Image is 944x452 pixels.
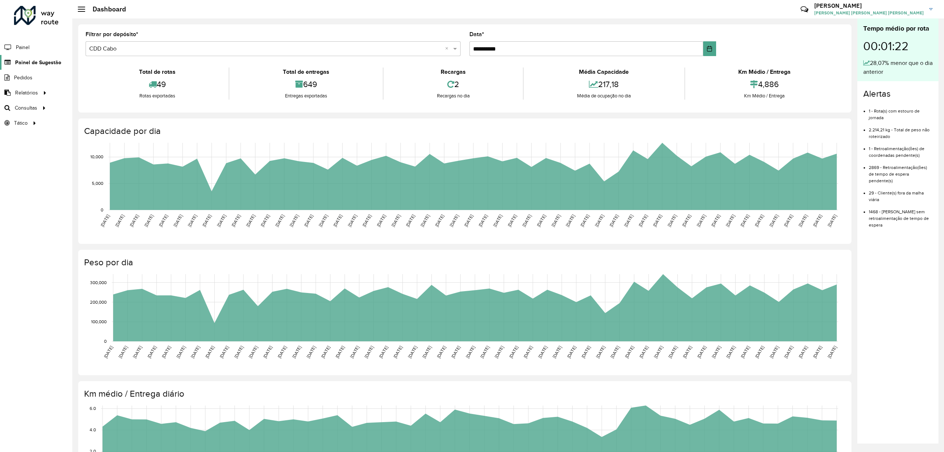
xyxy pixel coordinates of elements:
div: Rotas exportadas [87,92,227,100]
li: 1468 - [PERSON_NAME] sem retroalimentação de tempo de espera [869,203,933,228]
text: [DATE] [521,214,532,228]
a: Contato Rápido [796,1,812,17]
text: [DATE] [507,214,517,228]
text: [DATE] [114,214,125,228]
text: [DATE] [827,214,837,228]
h4: Peso por dia [84,257,844,268]
text: [DATE] [623,214,634,228]
text: [DATE] [303,214,314,228]
text: [DATE] [610,345,620,359]
li: 29 - Cliente(s) fora da malha viária [869,184,933,203]
text: [DATE] [449,214,459,228]
text: 100,000 [91,319,107,324]
span: Tático [14,119,28,127]
text: [DATE] [740,345,750,359]
text: [DATE] [798,345,808,359]
div: Média Capacidade [525,68,682,76]
text: [DATE] [364,345,374,359]
text: [DATE] [260,214,270,228]
text: [DATE] [580,345,591,359]
text: [DATE] [420,214,430,228]
span: Relatórios [15,89,38,97]
text: [DATE] [579,214,590,228]
text: [DATE] [421,345,432,359]
text: [DATE] [681,214,692,228]
div: Média de ocupação no dia [525,92,682,100]
text: [DATE] [132,345,143,359]
text: [DATE] [392,345,403,359]
text: [DATE] [347,214,358,228]
div: 217,18 [525,76,682,92]
text: [DATE] [754,345,765,359]
div: Km Médio / Entrega [687,68,842,76]
button: Choose Date [703,41,716,56]
text: 200,000 [90,300,107,304]
text: 5,000 [92,181,103,186]
text: [DATE] [552,345,562,359]
text: [DATE] [465,345,475,359]
text: [DATE] [245,214,256,228]
text: [DATE] [827,345,837,359]
span: Pedidos [14,74,32,82]
text: [DATE] [725,345,736,359]
text: [DATE] [405,214,416,228]
text: [DATE] [652,214,663,228]
h2: Dashboard [85,5,126,13]
text: [DATE] [696,345,707,359]
text: [DATE] [711,345,722,359]
text: [DATE] [492,214,503,228]
label: Filtrar por depósito [86,30,138,39]
text: [DATE] [667,345,678,359]
text: [DATE] [230,214,241,228]
text: [DATE] [769,345,780,359]
text: [DATE] [739,214,750,228]
text: [DATE] [103,345,114,359]
text: [DATE] [201,214,212,228]
text: [DATE] [595,345,606,359]
h4: Capacidade por dia [84,126,844,137]
text: [DATE] [289,214,299,228]
h4: Alertas [863,89,933,99]
text: [DATE] [523,345,533,359]
text: [DATE] [219,345,229,359]
text: [DATE] [494,345,504,359]
text: [DATE] [274,214,285,228]
span: Consultas [15,104,37,112]
text: [DATE] [204,345,215,359]
text: [DATE] [783,345,794,359]
div: Recargas no dia [385,92,521,100]
text: [DATE] [812,345,823,359]
text: [DATE] [450,345,461,359]
text: [DATE] [176,345,186,359]
text: [DATE] [638,214,648,228]
text: [DATE] [536,214,546,228]
text: [DATE] [291,345,302,359]
text: [DATE] [508,345,519,359]
text: [DATE] [479,345,490,359]
text: [DATE] [608,214,619,228]
text: [DATE] [277,345,287,359]
text: [DATE] [118,345,128,359]
text: [DATE] [566,345,577,359]
li: 2869 - Retroalimentação(ões) de tempo de espera pendente(s) [869,159,933,184]
text: [DATE] [378,345,389,359]
text: [DATE] [173,214,183,228]
div: 649 [231,76,381,92]
text: [DATE] [696,214,707,228]
text: [DATE] [262,345,273,359]
text: 0 [104,339,107,344]
div: 28,07% menor que o dia anterior [863,59,933,76]
text: 6.0 [90,406,96,411]
text: [DATE] [391,214,401,228]
text: [DATE] [320,345,331,359]
div: Total de entregas [231,68,381,76]
text: [DATE] [434,214,445,228]
div: Recargas [385,68,521,76]
text: [DATE] [233,345,244,359]
text: [DATE] [129,214,139,228]
span: Painel [16,44,29,51]
text: [DATE] [143,214,154,228]
text: [DATE] [436,345,447,359]
text: [DATE] [754,214,764,228]
text: [DATE] [376,214,386,228]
